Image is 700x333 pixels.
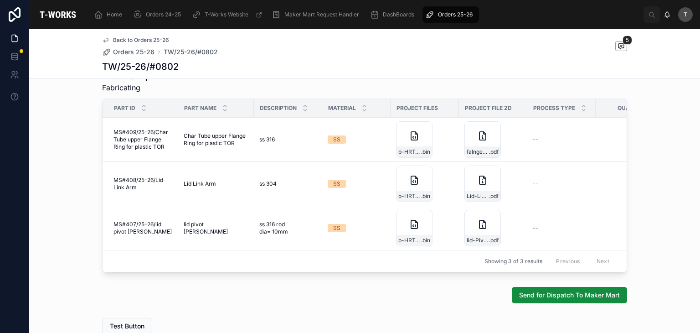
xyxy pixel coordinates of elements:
[467,193,489,200] span: Lid-Link-Arm
[260,104,297,112] span: Description
[259,180,277,187] span: ss 304
[519,291,620,300] span: Send for Dispatch To Maker Mart
[114,104,135,112] span: Part ID
[102,47,154,57] a: Orders 25-26
[110,322,144,331] span: Test Button
[259,136,275,143] span: ss 316
[533,180,538,187] span: --
[489,193,499,200] span: .pdf
[333,135,340,144] div: SS
[465,104,512,112] span: Project File 2D
[533,224,538,232] span: --
[601,224,659,232] span: 3
[284,11,359,18] span: Maker Mart Request Handler
[102,82,151,93] span: Fabricating
[184,221,248,235] span: lid pivot [PERSON_NAME]
[398,193,421,200] span: b-HRT_V2.x_Lid-link-arm
[618,104,647,112] span: Quantity
[102,36,169,44] a: Back to Orders 25-26
[398,237,421,244] span: b-HRT_V2.x_Lid-pivot-rod
[533,136,538,143] span: --
[130,6,187,23] a: Orders 24-25
[615,41,627,52] button: 5
[421,237,430,244] span: .bin
[438,11,473,18] span: Orders 25-26
[489,237,499,244] span: .pdf
[467,237,489,244] span: lid-Pivot-Rod
[489,148,499,156] span: .pdf
[189,6,267,23] a: T-Works Website
[484,258,542,265] span: Showing 3 of 3 results
[102,60,179,73] h1: TW/25-26/#0802
[398,148,421,156] span: b-HRT_V2.x_Char-tube-upper-flange-ring-for-Plastic-TOR
[113,177,173,191] span: MS#408/25-26/Lid Link Arm
[467,148,489,156] span: falnge-ring-for-plastic-Tor
[421,148,430,156] span: .bin
[396,104,438,112] span: Project Files
[113,36,169,44] span: Back to Orders 25-26
[205,11,248,18] span: T-Works Website
[421,193,430,200] span: .bin
[146,11,181,18] span: Orders 24-25
[367,6,421,23] a: DashBoards
[107,11,122,18] span: Home
[87,5,643,25] div: scrollable content
[113,47,154,57] span: Orders 25-26
[269,6,365,23] a: Maker Mart Request Handler
[113,221,173,235] span: MS#407/25-26/lid pivot [PERSON_NAME]
[164,47,218,57] a: TW/25-26/#0802
[533,104,575,112] span: Process Type
[184,180,216,187] span: Lid Link Arm
[684,11,687,18] span: T
[184,104,216,112] span: Part Name
[333,224,340,232] div: SS
[184,132,248,147] span: Char Tube upper Flange Ring for plastic TOR
[422,6,479,23] a: Orders 25-26
[328,104,356,112] span: Material
[113,129,173,151] span: MS#409/25-26/Char Tube upper Flange Ring for plastic TOR
[601,136,659,143] span: 1
[333,180,340,188] div: SS
[36,7,79,22] img: App logo
[623,36,632,45] span: 5
[91,6,129,23] a: Home
[383,11,414,18] span: DashBoards
[259,221,315,235] span: ss 316 rod dia= 10mm
[601,180,659,187] span: 2
[512,287,627,303] button: Send for Dispatch To Maker Mart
